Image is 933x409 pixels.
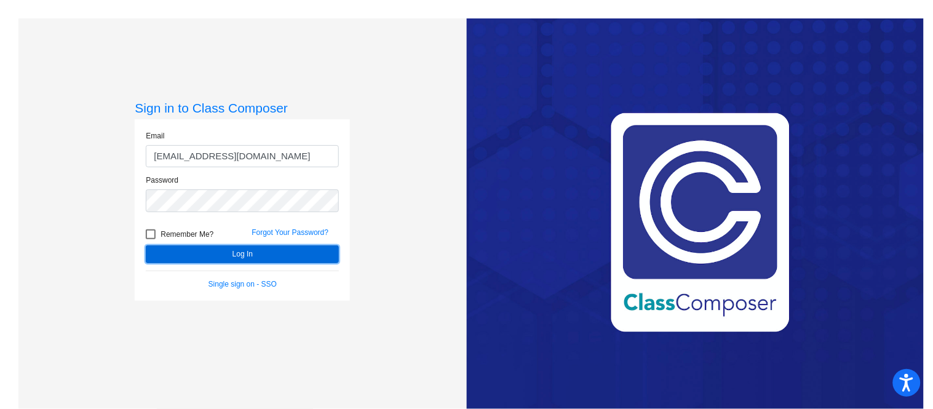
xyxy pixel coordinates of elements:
[208,280,277,288] a: Single sign on - SSO
[252,228,328,237] a: Forgot Your Password?
[146,245,339,263] button: Log In
[135,100,350,116] h3: Sign in to Class Composer
[146,130,164,141] label: Email
[161,227,213,242] span: Remember Me?
[146,175,178,186] label: Password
